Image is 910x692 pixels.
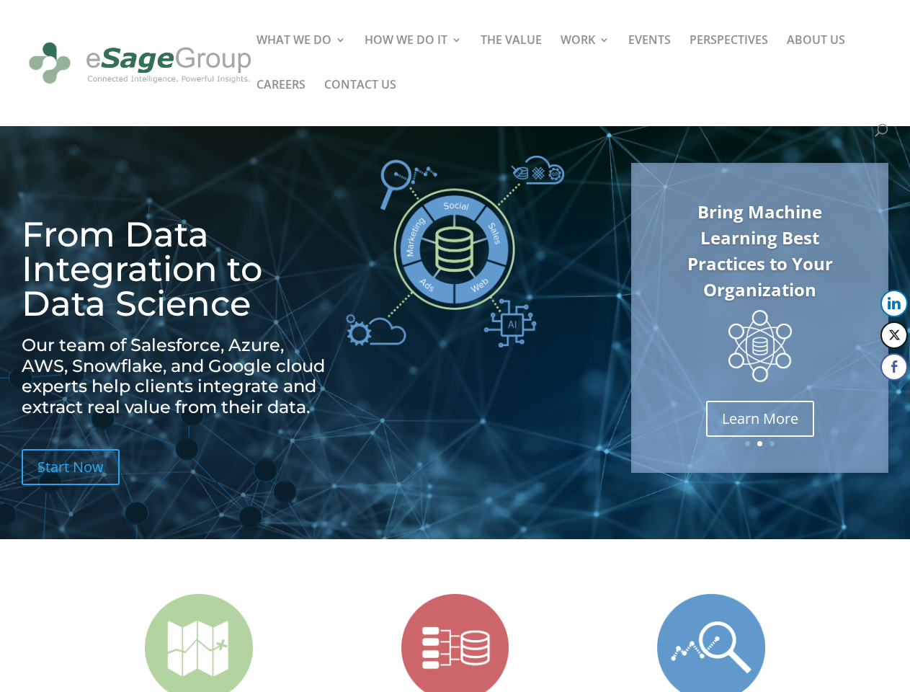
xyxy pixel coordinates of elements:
a: Start Now [22,449,120,485]
a: CONTACT US [324,79,396,124]
button: Twitter Share [880,321,908,349]
a: 3 [770,441,775,446]
img: eSage Group [24,32,256,95]
a: 2 [757,441,762,446]
a: Learn More [706,375,814,411]
a: THE VALUE [481,35,542,79]
a: WORK [561,35,610,79]
a: WHAT WE DO [257,35,346,79]
a: ABOUT US [787,35,845,79]
button: Facebook Share [880,353,908,381]
button: LinkedIn Share [880,290,908,317]
a: EVENTS [628,35,671,79]
a: Become a Better Data Driven Organization [666,226,854,275]
a: 1 [745,441,750,446]
h1: From Data Integration to Data Science [22,217,330,328]
a: PERSPECTIVES [690,35,768,79]
a: CAREERS [257,79,305,124]
h2: Our team of Salesforce, Azure, AWS, Snowflake, and Google cloud experts help clients integrate an... [22,335,330,425]
a: HOW WE DO IT [365,35,462,79]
